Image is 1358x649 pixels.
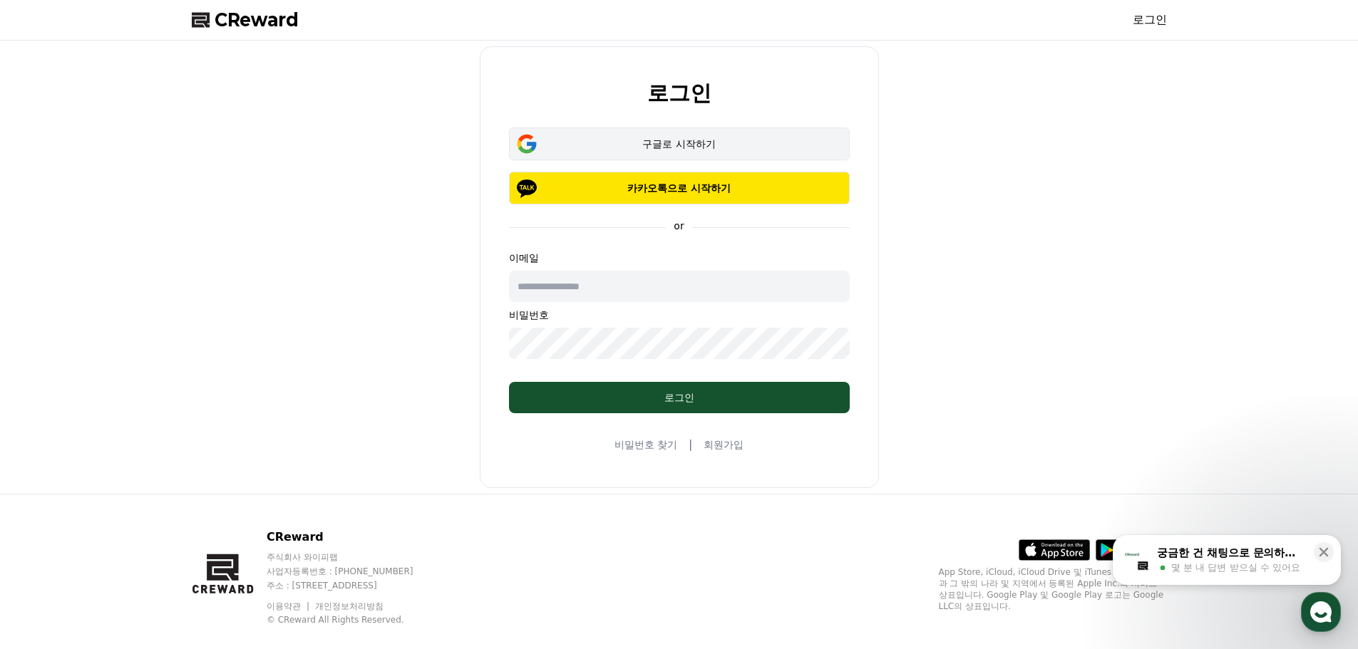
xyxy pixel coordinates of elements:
[939,566,1167,612] p: App Store, iCloud, iCloud Drive 및 iTunes Store는 미국과 그 밖의 나라 및 지역에서 등록된 Apple Inc.의 서비스 상표입니다. Goo...
[509,128,850,160] button: 구글로 시작하기
[130,474,148,485] span: 대화
[94,452,184,487] a: 대화
[530,137,829,151] div: 구글로 시작하기
[509,382,850,413] button: 로그인
[689,436,692,453] span: |
[4,452,94,487] a: 홈
[267,614,441,625] p: © CReward All Rights Reserved.
[509,308,850,322] p: 비밀번호
[614,437,677,452] a: 비밀번호 찾기
[215,9,299,31] span: CReward
[192,9,299,31] a: CReward
[315,601,384,611] a: 개인정보처리방침
[665,219,692,233] p: or
[704,437,744,452] a: 회원가입
[647,81,711,105] h2: 로그인
[267,551,441,563] p: 주식회사 와이피랩
[267,580,441,591] p: 주소 : [STREET_ADDRESS]
[509,251,850,265] p: 이메일
[184,452,274,487] a: 설정
[267,601,312,611] a: 이용약관
[267,566,441,577] p: 사업자등록번호 : [PHONE_NUMBER]
[530,181,829,195] p: 카카오톡으로 시작하기
[1133,11,1167,28] a: 로그인
[220,473,237,484] span: 설정
[537,390,821,405] div: 로그인
[509,172,850,204] button: 카카오톡으로 시작하기
[267,529,441,546] p: CReward
[45,473,53,484] span: 홈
